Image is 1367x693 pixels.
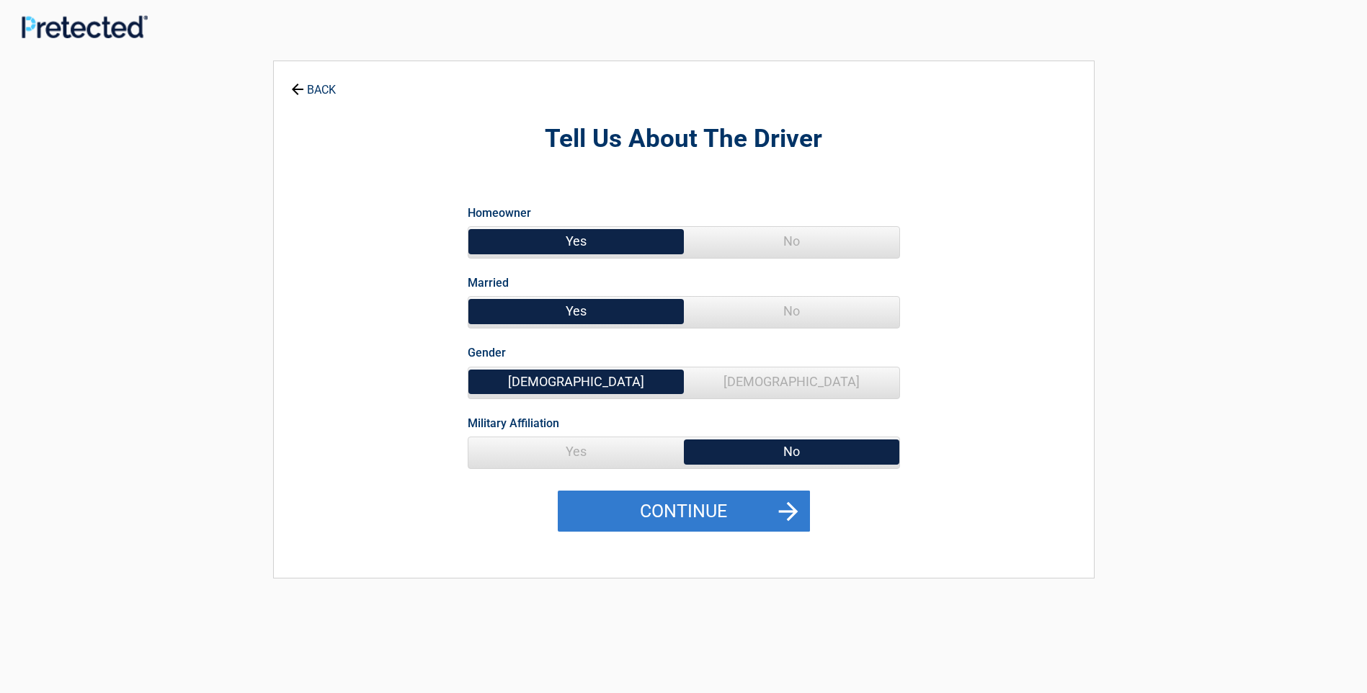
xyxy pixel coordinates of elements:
[468,297,684,326] span: Yes
[684,297,899,326] span: No
[468,367,684,396] span: [DEMOGRAPHIC_DATA]
[684,367,899,396] span: [DEMOGRAPHIC_DATA]
[684,437,899,466] span: No
[288,71,339,96] a: BACK
[468,203,531,223] label: Homeowner
[468,437,684,466] span: Yes
[558,491,810,532] button: Continue
[468,413,559,433] label: Military Affiliation
[684,227,899,256] span: No
[22,15,148,38] img: Main Logo
[353,122,1015,156] h2: Tell Us About The Driver
[468,227,684,256] span: Yes
[468,273,509,292] label: Married
[468,343,506,362] label: Gender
